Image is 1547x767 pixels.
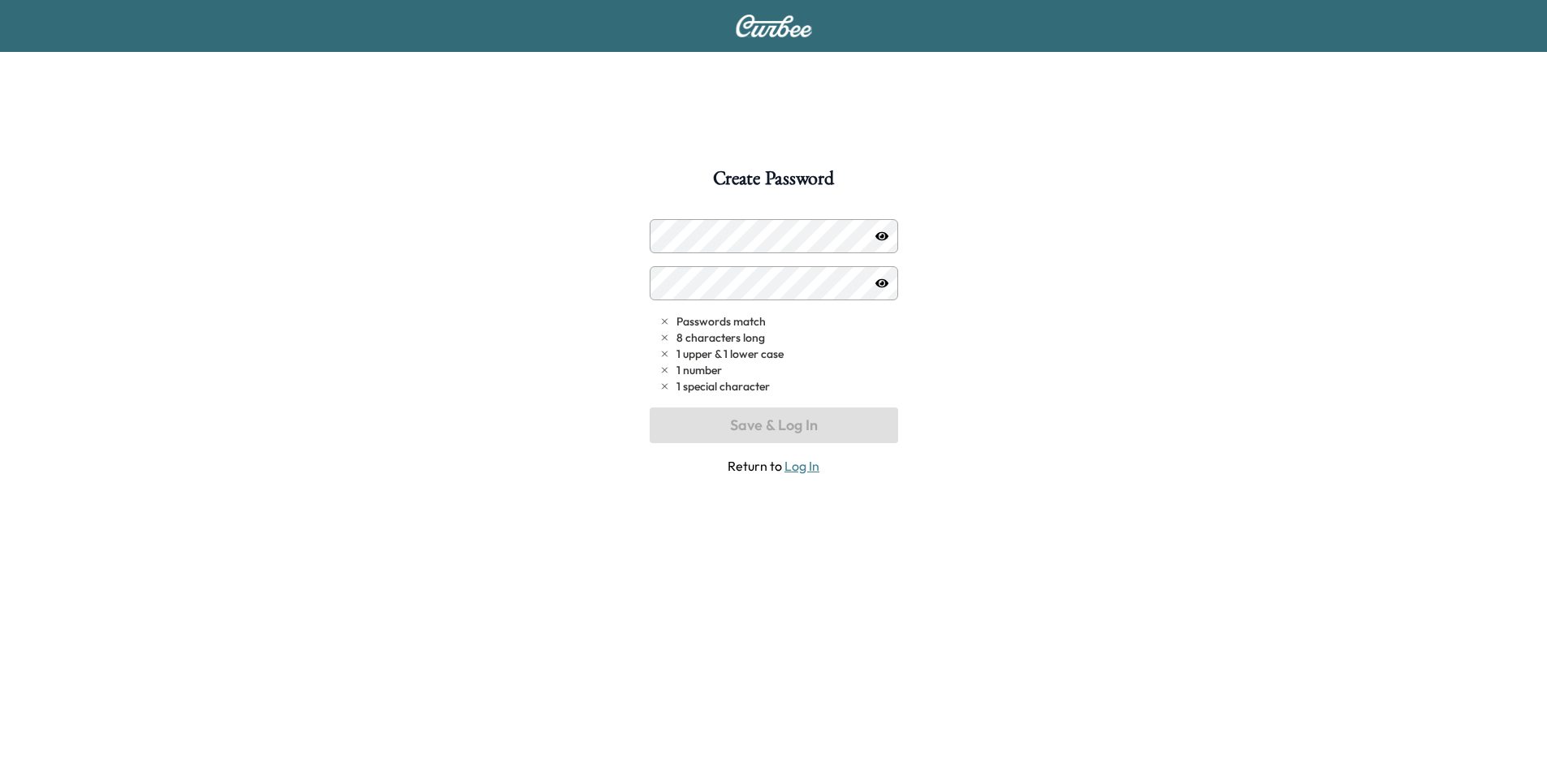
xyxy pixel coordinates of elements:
span: Return to [650,456,898,476]
span: 1 upper & 1 lower case [676,346,784,362]
img: Curbee Logo [735,15,813,37]
span: 1 special character [676,378,770,394]
span: Passwords match [676,313,766,330]
span: 8 characters long [676,330,765,346]
span: 1 number [676,362,722,378]
h1: Create Password [713,169,833,196]
a: Log In [784,458,819,474]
